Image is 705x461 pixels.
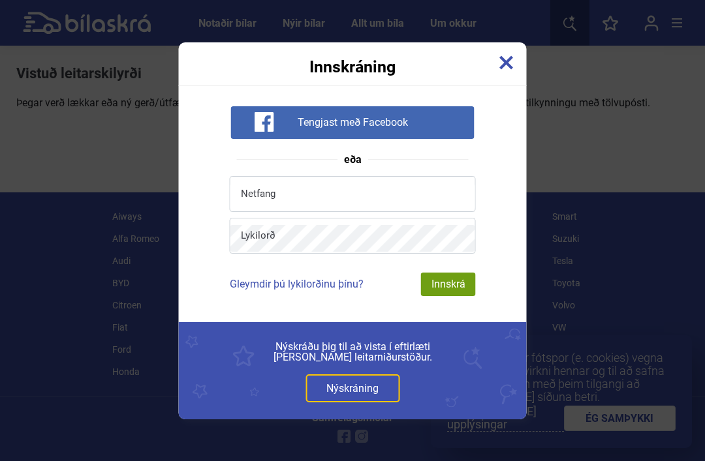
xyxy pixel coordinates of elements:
img: facebook-white-icon.svg [254,112,274,132]
img: close-x.svg [499,55,514,70]
span: Nýskráðu þig til að vista í eftirlæti [PERSON_NAME] leitarniðurstöður. [208,342,497,363]
a: Nýskráning [305,374,399,402]
a: Gleymdir þú lykilorðinu þínu? [230,278,364,290]
div: Innskrá [421,273,476,296]
span: Tengjast með Facebook [298,116,408,129]
a: Tengjast með Facebook [230,115,474,128]
span: eða [337,155,368,165]
div: Innskráning [179,42,527,75]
